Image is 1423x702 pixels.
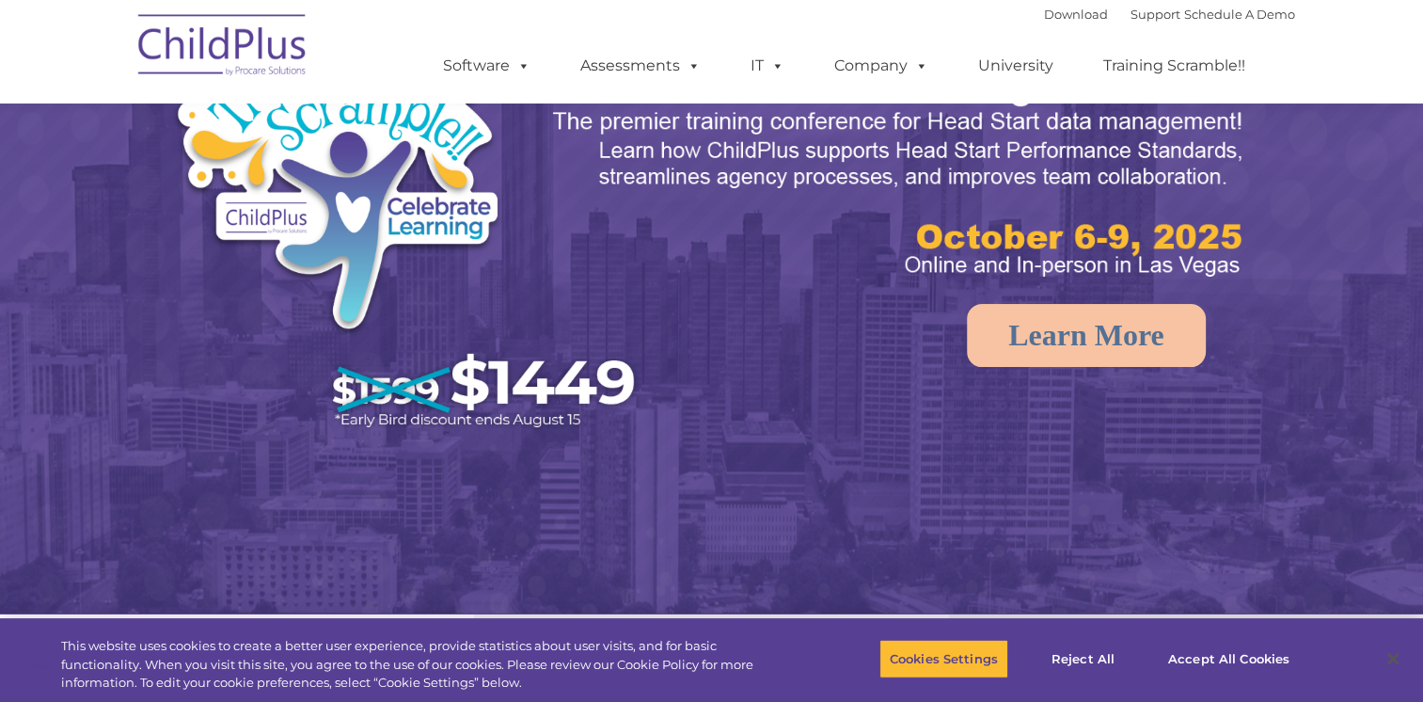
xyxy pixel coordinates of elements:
a: Download [1044,7,1108,22]
a: Schedule A Demo [1184,7,1295,22]
img: ChildPlus by Procare Solutions [129,1,317,95]
button: Reject All [1024,639,1142,678]
a: Assessments [561,47,719,85]
a: Support [1130,7,1180,22]
a: Learn More [967,304,1206,367]
div: This website uses cookies to create a better user experience, provide statistics about user visit... [61,637,783,693]
a: Training Scramble!! [1084,47,1264,85]
a: University [959,47,1072,85]
a: Software [424,47,549,85]
font: | [1044,7,1295,22]
a: IT [732,47,803,85]
a: Company [815,47,947,85]
button: Accept All Cookies [1158,639,1300,678]
button: Close [1372,638,1414,679]
button: Cookies Settings [879,639,1008,678]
